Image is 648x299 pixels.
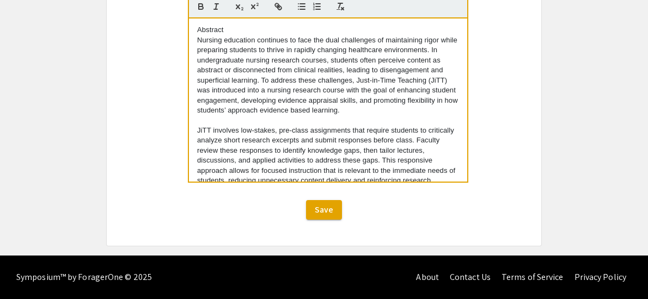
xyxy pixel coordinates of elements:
a: About [416,271,439,283]
p: Nursing education continues to face the dual challenges of maintaining rigor while preparing stud... [197,35,459,116]
a: Terms of Service [502,271,564,283]
p: JiTT involves low-stakes, pre-class assignments that require students to critically analyze short... [197,126,459,196]
span: Save [315,204,333,215]
p: Abstract [197,25,459,35]
a: Privacy Policy [574,271,626,283]
div: Symposium™ by ForagerOne © 2025 [16,256,152,299]
button: Save [306,200,342,220]
a: Contact Us [450,271,491,283]
iframe: Chat [8,250,46,291]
